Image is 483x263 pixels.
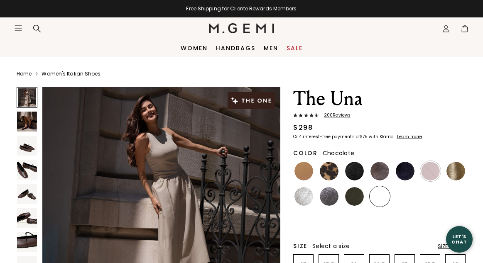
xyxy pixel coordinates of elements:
h2: Size [293,243,307,249]
img: Leopard Print [320,162,338,180]
a: Women's Italian Shoes [42,71,101,77]
div: Size Chart [438,243,466,250]
img: Ecru [421,187,440,206]
img: Cocoa [370,162,389,180]
img: The Una [17,208,37,228]
h1: The Una [293,87,466,110]
img: Midnight Blue [396,162,414,180]
img: Silver [294,187,313,206]
img: The Una [17,160,37,180]
img: The Una [17,136,37,156]
img: Ballerina Pink [446,187,465,206]
img: Gold [446,162,465,180]
img: Military [345,187,364,206]
span: Select a size [312,242,350,250]
img: The Una [17,184,37,204]
img: M.Gemi [209,23,274,33]
klarna-placement-style-body: with Klarna [369,134,396,140]
a: Learn more [396,134,422,139]
h2: Color [293,150,318,156]
a: Handbags [216,45,255,51]
klarna-placement-style-amount: $75 [360,134,368,140]
a: Home [17,71,32,77]
a: Women [181,45,208,51]
img: Burgundy [421,162,440,180]
klarna-placement-style-cta: Learn more [397,134,422,140]
span: 200 Review s [319,113,351,118]
img: Gunmetal [320,187,338,206]
img: The Una [17,112,37,131]
a: Men [264,45,278,51]
button: Open site menu [14,24,22,32]
span: Chocolate [323,149,354,157]
img: Light Tan [294,162,313,180]
a: Sale [287,45,303,51]
img: The Una [17,232,37,252]
a: 200Reviews [293,113,466,119]
klarna-placement-style-body: Or 4 interest-free payments of [293,134,360,140]
img: The One tag [228,92,275,109]
img: Navy [294,212,313,231]
img: Antique Rose [396,187,414,206]
img: Chocolate [370,187,389,206]
div: $298 [293,123,313,133]
div: Let's Chat [446,234,473,244]
img: Black [345,162,364,180]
